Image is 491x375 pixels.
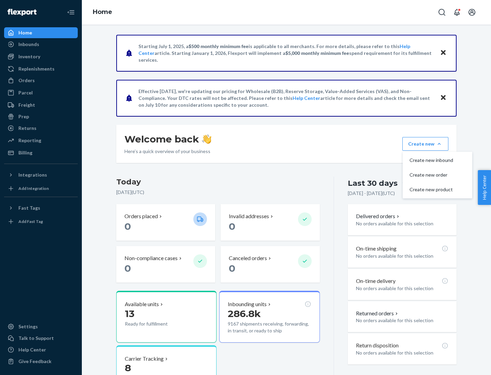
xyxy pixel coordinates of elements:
[18,41,39,48] div: Inbounds
[18,65,55,72] div: Replenishments
[18,149,32,156] div: Billing
[124,133,211,145] h1: Welcome back
[116,246,215,283] button: Non-compliance cases 0
[348,178,398,189] div: Last 30 days
[356,342,399,349] p: Return disposition
[219,291,319,343] button: Inbounding units286.8k9167 shipments receiving, forwarding, in transit, or ready to ship
[4,63,78,74] a: Replenishments
[87,2,118,22] ol: breadcrumbs
[4,216,78,227] a: Add Fast Tag
[18,77,35,84] div: Orders
[229,212,269,220] p: Invalid addresses
[356,349,448,356] p: No orders available for this selection
[229,254,267,262] p: Canceled orders
[4,169,78,180] button: Integrations
[124,262,131,274] span: 0
[4,123,78,134] a: Returns
[4,111,78,122] a: Prep
[18,171,47,178] div: Integrations
[8,9,36,16] img: Flexport logo
[410,158,453,163] span: Create new inbound
[293,95,320,101] a: Help Center
[93,8,112,16] a: Home
[116,177,320,187] h3: Today
[478,170,491,205] button: Help Center
[125,355,164,363] p: Carrier Tracking
[439,48,448,58] button: Close
[404,168,471,182] button: Create new order
[356,285,448,292] p: No orders available for this selection
[4,183,78,194] a: Add Integration
[228,300,267,308] p: Inbounding units
[4,202,78,213] button: Fast Tags
[4,27,78,38] a: Home
[4,356,78,367] button: Give Feedback
[356,220,448,227] p: No orders available for this selection
[64,5,78,19] button: Close Navigation
[189,43,249,49] span: $500 monthly minimum fee
[221,246,319,283] button: Canceled orders 0
[18,137,41,144] div: Reporting
[356,212,401,220] button: Delivered orders
[125,308,134,319] span: 13
[228,308,261,319] span: 286.8k
[404,182,471,197] button: Create new product
[4,87,78,98] a: Parcel
[228,320,311,334] p: 9167 shipments receiving, forwarding, in transit, or ready to ship
[285,50,349,56] span: $5,000 monthly minimum fee
[18,323,38,330] div: Settings
[138,43,433,63] p: Starting July 1, 2025, a is applicable to all merchants. For more details, please refer to this a...
[125,362,131,374] span: 8
[439,93,448,103] button: Close
[18,346,46,353] div: Help Center
[18,125,36,132] div: Returns
[18,185,49,191] div: Add Integration
[465,5,479,19] button: Open account menu
[124,148,211,155] p: Here’s a quick overview of your business
[138,88,433,108] p: Effective [DATE], we're updating our pricing for Wholesale (B2B), Reserve Storage, Value-Added Se...
[356,277,396,285] p: On-time delivery
[4,51,78,62] a: Inventory
[125,320,188,327] p: Ready for fulfillment
[4,75,78,86] a: Orders
[18,205,40,211] div: Fast Tags
[18,335,54,342] div: Talk to Support
[410,187,453,192] span: Create new product
[356,253,448,259] p: No orders available for this selection
[4,135,78,146] a: Reporting
[116,189,320,196] p: [DATE] ( UTC )
[18,29,32,36] div: Home
[202,134,211,144] img: hand-wave emoji
[124,254,178,262] p: Non-compliance cases
[404,153,471,168] button: Create new inbound
[18,219,43,224] div: Add Fast Tag
[4,147,78,158] a: Billing
[124,221,131,232] span: 0
[402,137,448,151] button: Create newCreate new inboundCreate new orderCreate new product
[18,102,35,108] div: Freight
[450,5,464,19] button: Open notifications
[116,204,215,241] button: Orders placed 0
[4,321,78,332] a: Settings
[4,344,78,355] a: Help Center
[18,89,33,96] div: Parcel
[229,221,235,232] span: 0
[229,262,235,274] span: 0
[124,212,158,220] p: Orders placed
[18,358,51,365] div: Give Feedback
[18,53,40,60] div: Inventory
[348,190,395,197] p: [DATE] - [DATE] ( UTC )
[221,204,319,241] button: Invalid addresses 0
[410,172,453,177] span: Create new order
[356,317,448,324] p: No orders available for this selection
[125,300,159,308] p: Available units
[18,113,29,120] div: Prep
[435,5,449,19] button: Open Search Box
[356,245,397,253] p: On-time shipping
[116,291,217,343] button: Available units13Ready for fulfillment
[356,310,399,317] button: Returned orders
[4,100,78,110] a: Freight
